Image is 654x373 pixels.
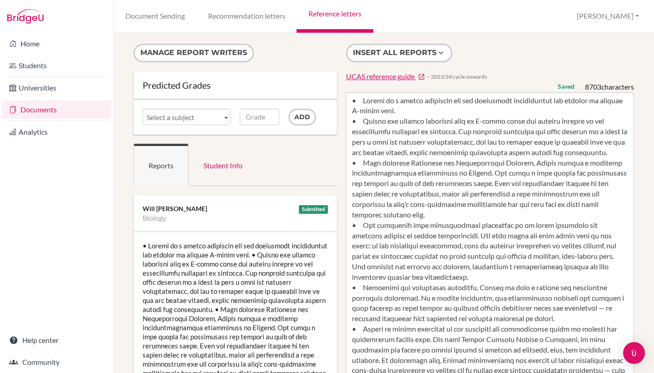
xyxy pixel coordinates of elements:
a: Reports [134,144,188,186]
button: Manage report writers [134,44,254,62]
input: Add [288,109,316,126]
button: [PERSON_NAME] [573,8,643,25]
div: Open Intercom Messenger [623,342,645,364]
li: Biology [143,213,166,222]
a: Universities [2,79,111,97]
a: Students [2,56,111,75]
span: 8703 [585,82,601,91]
input: Grade [240,109,279,125]
a: Analytics [2,123,111,141]
div: characters [585,82,634,92]
a: Community [2,353,111,371]
div: Will [PERSON_NAME] [143,204,328,213]
span: UCAS reference guide [346,72,415,81]
div: Saved [558,82,575,91]
a: UCAS reference guide [346,71,425,82]
span: − 2023/24 cycle onwards [427,73,487,81]
div: Submitted [299,205,328,214]
a: Student Info [188,144,258,186]
img: Bridge-U [7,9,44,24]
a: Documents [2,101,111,119]
button: Insert all reports [346,44,452,62]
div: Predicted Grades [143,81,328,90]
a: Help center [2,331,111,349]
a: Home [2,35,111,53]
span: Select a subject [147,109,218,126]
